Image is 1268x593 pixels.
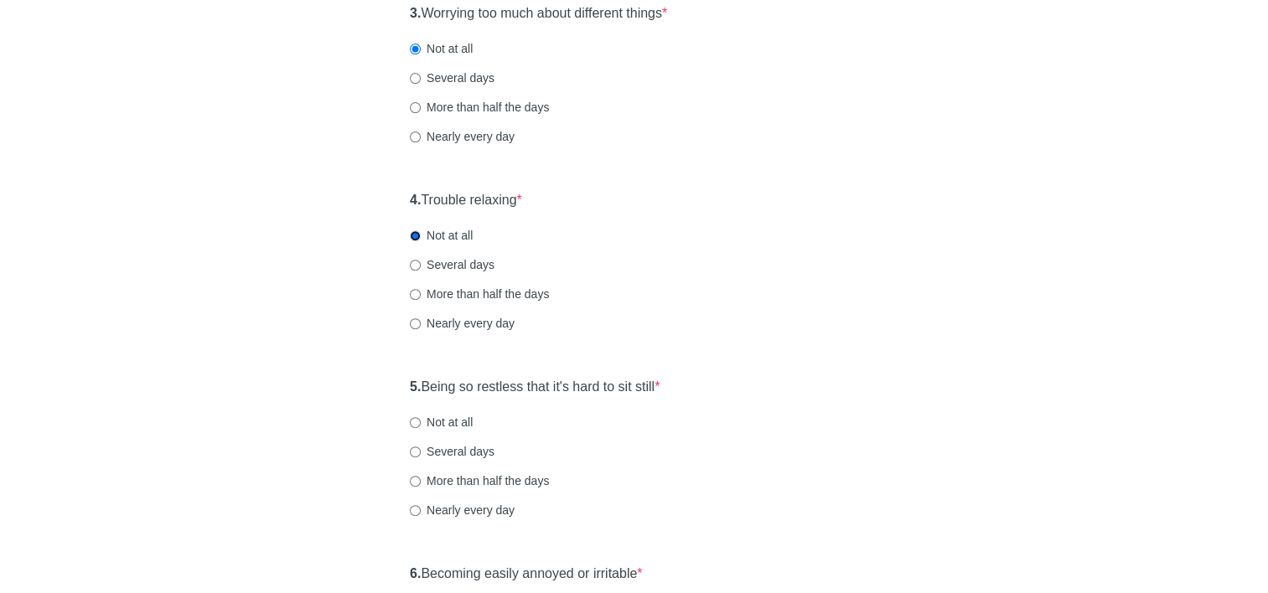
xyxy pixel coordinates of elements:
[410,565,643,584] label: Becoming easily annoyed or irritable
[410,318,421,329] input: Nearly every day
[410,502,515,518] label: Nearly every day
[410,73,421,84] input: Several days
[410,260,421,271] input: Several days
[410,131,421,142] input: Nearly every day
[410,446,421,457] input: Several days
[410,4,667,23] label: Worrying too much about different things
[410,44,421,54] input: Not at all
[410,417,421,428] input: Not at all
[410,378,660,397] label: Being so restless that it's hard to sit still
[410,193,421,207] strong: 4.
[410,476,421,487] input: More than half the days
[410,286,549,302] label: More than half the days
[410,472,549,489] label: More than half the days
[410,414,473,431] label: Not at all
[410,70,494,86] label: Several days
[410,99,549,116] label: More than half the days
[410,315,515,332] label: Nearly every day
[410,102,421,113] input: More than half the days
[410,505,421,516] input: Nearly every day
[410,6,421,20] strong: 3.
[410,289,421,300] input: More than half the days
[410,191,522,210] label: Trouble relaxing
[410,443,494,460] label: Several days
[410,227,473,244] label: Not at all
[410,40,473,57] label: Not at all
[410,256,494,273] label: Several days
[410,379,421,394] strong: 5.
[410,566,421,580] strong: 6.
[410,230,421,241] input: Not at all
[410,128,515,145] label: Nearly every day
